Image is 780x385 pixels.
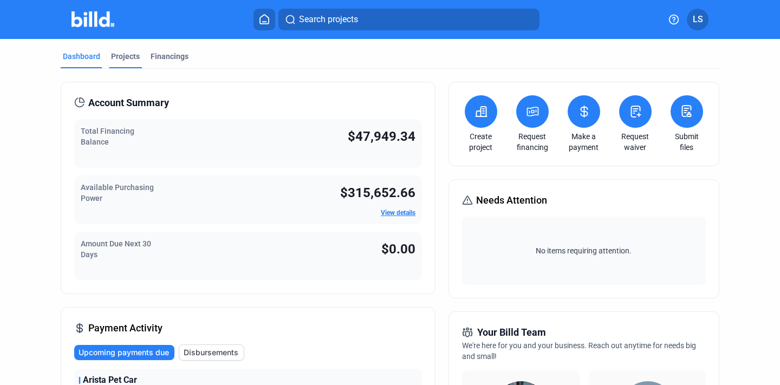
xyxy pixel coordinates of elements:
span: Search projects [299,13,358,26]
a: Request waiver [616,131,654,153]
span: $315,652.66 [340,185,415,200]
span: Available Purchasing Power [81,183,154,203]
button: Search projects [278,9,539,30]
span: Your Billd Team [477,325,546,340]
img: Billd Company Logo [71,11,114,27]
a: Create project [462,131,500,153]
div: Financings [151,51,188,62]
span: Total Financing Balance [81,127,134,146]
button: Upcoming payments due [74,345,174,360]
span: Upcoming payments due [79,347,169,358]
div: Projects [111,51,140,62]
a: Make a payment [565,131,603,153]
span: Payment Activity [88,321,162,336]
span: No items requiring attention. [466,245,701,256]
span: $47,949.34 [348,129,415,144]
a: Request financing [513,131,551,153]
span: We're here for you and your business. Reach out anytime for needs big and small! [462,341,696,361]
span: $0.00 [381,242,415,257]
button: Disbursements [179,344,244,361]
span: Amount Due Next 30 Days [81,239,151,259]
button: LS [687,9,708,30]
div: Dashboard [63,51,100,62]
span: Account Summary [88,95,169,110]
span: Needs Attention [476,193,547,208]
a: View details [381,209,415,217]
a: Submit files [668,131,706,153]
span: LS [693,13,703,26]
span: Disbursements [184,347,238,358]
